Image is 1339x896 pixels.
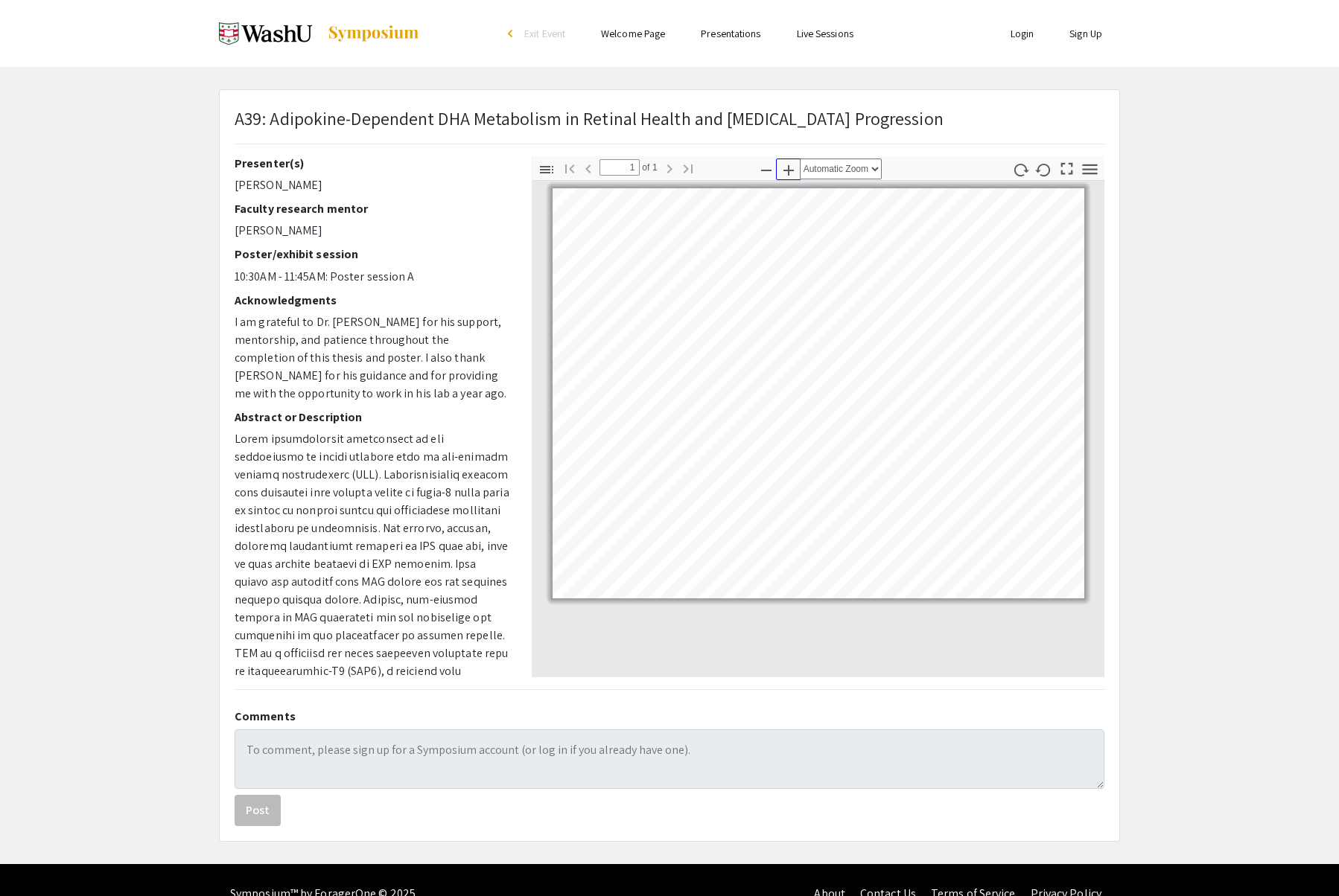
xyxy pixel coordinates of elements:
[235,105,944,132] p: A39: Adipokine-Dependent DHA Metabolism in Retinal Health and [MEDICAL_DATA] Progression
[701,27,760,40] a: Presentations
[219,15,420,52] a: Spring 2025 Undergraduate Research Symposium
[235,247,509,261] h2: Poster/exhibit session
[235,293,509,307] h2: Acknowledgments
[1008,159,1034,180] button: Rotate Clockwise
[235,795,281,826] button: Post
[754,159,779,180] button: Zoom Out
[1031,159,1057,180] button: Rotate Counterclockwise
[235,410,509,424] h2: Abstract or Description
[546,182,1091,605] div: Page 1
[797,27,853,40] a: Live Sessions
[235,709,1104,723] h2: Comments
[524,27,565,40] span: Exit Event
[599,159,640,176] input: Page
[800,159,882,179] select: Zoom
[235,313,509,403] p: I am grateful to Dr. [PERSON_NAME] for his support, mentorship, and patience throughout the compl...
[557,157,582,179] button: Go to First Page
[508,29,517,38] div: arrow_back_ios
[601,27,665,40] a: Welcome Page
[675,157,701,179] button: Go to Last Page
[235,268,509,286] p: 10:30AM - 11:45AM: Poster session A
[576,157,601,179] button: Previous Page
[534,159,559,180] button: Toggle Sidebar
[219,15,312,52] img: Spring 2025 Undergraduate Research Symposium
[11,829,63,885] iframe: Chat
[1069,27,1102,40] a: Sign Up
[1011,27,1034,40] a: Login
[327,25,420,42] img: Symposium by ForagerOne
[235,222,509,240] p: [PERSON_NAME]
[1078,159,1103,180] button: Tools
[235,202,509,216] h2: Faculty research mentor
[235,176,509,194] p: [PERSON_NAME]
[1055,156,1080,178] button: Switch to Presentation Mode
[776,159,801,180] button: Zoom In
[657,157,682,179] button: Next Page
[640,159,658,176] span: of 1
[235,156,509,170] h2: Presenter(s)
